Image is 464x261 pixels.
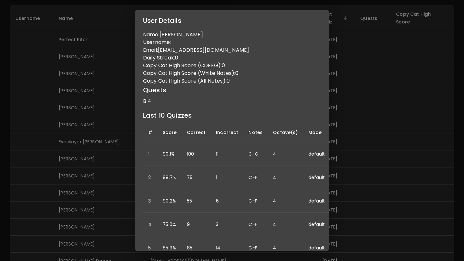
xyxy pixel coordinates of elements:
[268,189,303,213] td: 4
[143,69,321,77] p: Copy Cat High Score (White Notes): 0
[158,213,182,236] td: 75.0%
[135,10,329,31] h2: User Details
[143,31,321,39] p: Name: [PERSON_NAME]
[303,142,330,166] td: default
[211,236,243,260] td: 14
[143,46,321,54] p: Email: [EMAIL_ADDRESS][DOMAIN_NAME]
[143,189,158,213] td: 3
[143,166,158,189] td: 2
[243,166,268,189] td: C-F
[158,166,182,189] td: 98.7%
[143,142,158,166] td: 1
[143,236,158,260] td: 5
[268,213,303,236] td: 4
[268,166,303,189] td: 4
[303,213,330,236] td: default
[143,39,321,46] p: Username:
[182,236,211,260] td: 85
[143,77,321,85] p: Copy Cat High Score (All Notes): 0
[158,142,182,166] td: 90.1%
[243,123,268,142] th: Notes
[143,123,158,142] th: #
[243,213,268,236] td: C-F
[243,142,268,166] td: C-G
[303,236,330,260] td: default
[182,123,211,142] th: Correct
[158,189,182,213] td: 90.2%
[211,189,243,213] td: 6
[143,97,321,105] p: B 4
[211,213,243,236] td: 3
[211,123,243,142] th: Incorrect
[268,142,303,166] td: 4
[143,213,158,236] td: 4
[158,123,182,142] th: Score
[211,142,243,166] td: 11
[143,85,321,95] h6: Quests
[303,123,330,142] th: Mode
[243,189,268,213] td: C-F
[182,166,211,189] td: 75
[268,236,303,260] td: 4
[182,213,211,236] td: 9
[211,166,243,189] td: 1
[303,189,330,213] td: default
[268,123,303,142] th: Octave(s)
[158,236,182,260] td: 85.9%
[182,142,211,166] td: 100
[243,236,268,260] td: C-F
[143,110,321,121] h6: Last 10 Quizzes
[143,62,321,69] p: Copy Cat High Score (CDEFG): 0
[303,166,330,189] td: default
[143,54,321,62] p: Daily Streak: 0
[182,189,211,213] td: 55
